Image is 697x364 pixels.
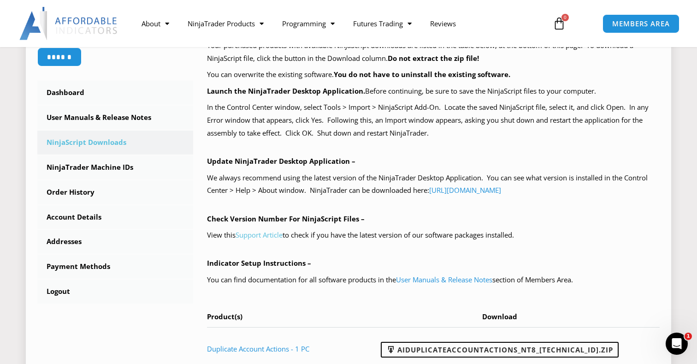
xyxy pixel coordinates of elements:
img: LogoAI | Affordable Indicators – NinjaTrader [19,7,118,40]
span: Download [482,312,517,321]
a: Payment Methods [37,255,193,279]
a: MEMBERS AREA [602,14,679,33]
b: Indicator Setup Instructions – [207,258,311,268]
b: Check Version Number For NinjaScript Files – [207,214,365,223]
a: AIDuplicateAccountActions_NT8_[TECHNICAL_ID].zip [381,342,619,358]
nav: Menu [132,13,543,34]
p: Before continuing, be sure to save the NinjaScript files to your computer. [207,85,660,98]
b: Update NinjaTrader Desktop Application – [207,156,355,166]
span: MEMBERS AREA [612,20,670,27]
b: You do not have to uninstall the existing software. [334,70,510,79]
p: We always recommend using the latest version of the NinjaTrader Desktop Application. You can see ... [207,172,660,197]
a: NinjaTrader Machine IDs [37,155,193,179]
a: [URL][DOMAIN_NAME] [429,185,501,195]
b: Do not extract the zip file! [388,54,479,63]
a: Support Article [236,230,283,239]
a: 0 [539,10,579,37]
a: Duplicate Account Actions - 1 PC [207,344,309,353]
p: You can overwrite the existing software. [207,68,660,81]
a: NinjaScript Downloads [37,131,193,155]
iframe: Intercom live chat [666,333,688,355]
a: User Manuals & Release Notes [37,106,193,130]
p: In the Control Center window, select Tools > Import > NinjaScript Add-On. Locate the saved NinjaS... [207,101,660,140]
a: Logout [37,280,193,304]
nav: Account pages [37,81,193,304]
span: 0 [561,14,569,21]
a: Addresses [37,230,193,254]
p: Your purchased products with available NinjaScript downloads are listed in the table below, at th... [207,39,660,65]
span: 1 [685,333,692,340]
span: Product(s) [207,312,242,321]
p: You can find documentation for all software products in the section of Members Area. [207,274,660,286]
a: Order History [37,180,193,204]
a: Account Details [37,205,193,229]
p: View this to check if you have the latest version of our software packages installed. [207,229,660,242]
a: NinjaTrader Products [178,13,273,34]
a: Reviews [421,13,465,34]
a: Programming [273,13,344,34]
a: Dashboard [37,81,193,105]
a: Futures Trading [344,13,421,34]
a: About [132,13,178,34]
a: User Manuals & Release Notes [396,275,492,284]
b: Launch the NinjaTrader Desktop Application. [207,86,365,95]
